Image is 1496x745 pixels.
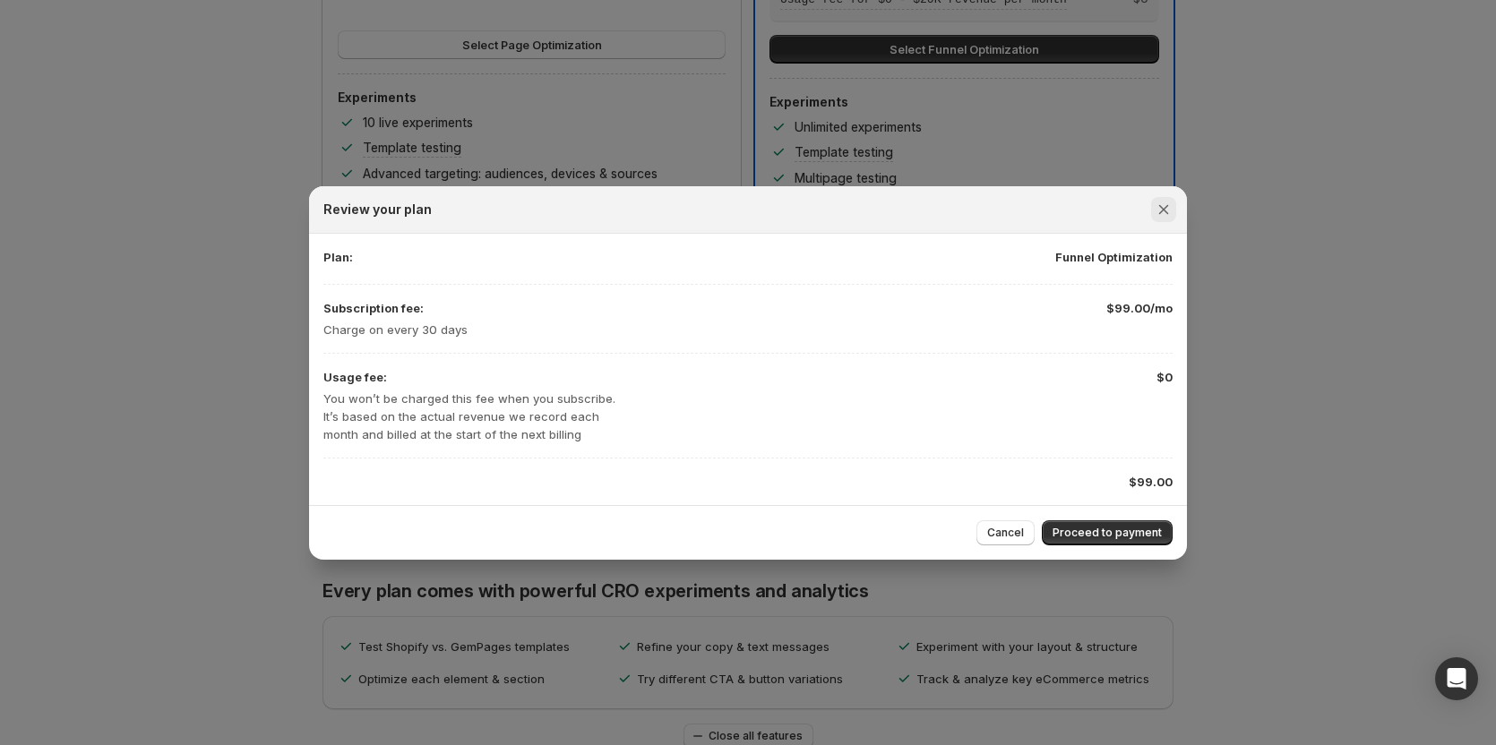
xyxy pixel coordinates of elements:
[1435,657,1478,700] div: Open Intercom Messenger
[323,321,468,338] p: Charge on every 30 days
[323,248,353,266] p: Plan:
[1156,368,1173,386] p: $0
[1042,520,1173,545] button: Proceed to payment
[1055,248,1173,266] p: Funnel Optimization
[987,526,1024,540] span: Cancel
[323,299,468,317] p: Subscription fee:
[1129,473,1173,491] p: $99.00
[1151,197,1176,222] button: Close
[1053,526,1162,540] span: Proceed to payment
[976,520,1035,545] button: Cancel
[323,368,619,386] p: Usage fee:
[323,390,619,443] p: You won’t be charged this fee when you subscribe. It’s based on the actual revenue we record each...
[1106,299,1173,317] p: $99.00/mo
[323,201,432,218] h2: Review your plan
